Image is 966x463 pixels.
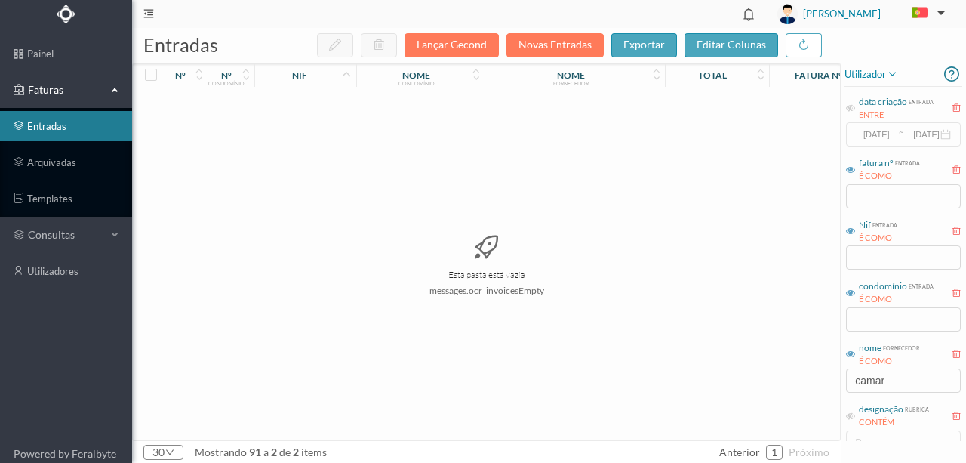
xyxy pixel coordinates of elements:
div: É COMO [859,170,920,183]
div: Nif [859,218,871,232]
i: icon: menu-fold [143,8,154,19]
div: condomínio [208,80,245,86]
div: data criação [859,95,907,109]
div: fatura nº [859,156,894,170]
span: a [263,446,269,458]
span: 2 [269,446,279,458]
span: items [301,446,327,458]
img: Logo [57,5,75,23]
div: CONTÉM [859,416,929,429]
div: nome [402,69,430,81]
div: nome [557,69,585,81]
div: total [698,69,727,81]
div: designação [859,403,903,416]
span: mostrando [195,446,247,458]
button: PT [900,2,951,26]
span: próximo [789,446,829,458]
li: 1 [766,445,783,460]
span: exportar [623,38,665,51]
span: utilizador [844,65,898,83]
span: Faturas [24,82,107,97]
div: entrada [894,156,920,168]
div: ENTRE [859,109,934,122]
button: Lançar Gecond [405,33,499,57]
span: de [279,446,291,458]
div: entrada [907,279,934,291]
div: nome [859,341,881,355]
div: messages.ocr_invoicesEmpty [429,285,544,296]
i: icon: question-circle-o [944,63,959,86]
span: 91 [247,446,263,458]
div: condomínio [398,80,435,86]
span: 2 [291,446,301,458]
div: É COMO [859,232,897,245]
i: icon: down [165,448,174,457]
img: user_titan3.af2715ee.jpg [777,4,798,24]
div: É COMO [859,293,934,306]
div: entrada [907,95,934,106]
button: exportar [611,33,677,57]
div: nif [292,69,307,81]
span: consultas [28,227,103,242]
span: entradas [143,33,218,56]
div: fatura nº [795,69,842,81]
span: anterior [719,446,760,458]
i: icon: bell [739,5,758,24]
span: Novas Entradas [506,38,611,51]
div: fornecedor [881,341,920,353]
div: nº [175,69,186,81]
div: nº [221,69,232,81]
button: editar colunas [685,33,778,57]
div: É COMO [859,355,920,368]
h4: Esta pasta está vazia [448,269,525,280]
div: rubrica [903,403,929,414]
div: fornecedor [553,80,589,86]
div: entrada [871,218,897,230]
button: Novas Entradas [506,33,604,57]
div: condomínio [859,279,907,293]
